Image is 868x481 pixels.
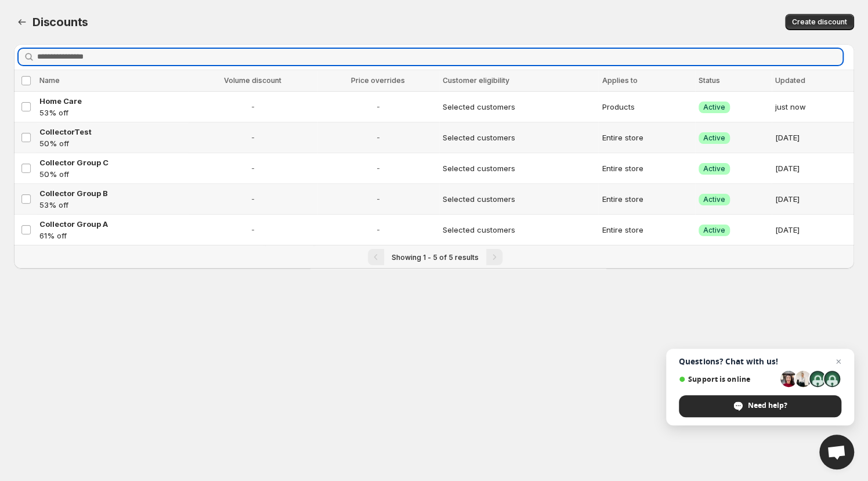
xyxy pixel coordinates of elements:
span: Create discount [792,17,847,27]
td: Entire store [598,153,695,184]
span: Active [703,195,725,204]
td: Selected customers [439,215,598,245]
span: Status [699,76,720,85]
span: Active [703,164,725,173]
td: Selected customers [439,184,598,215]
p: 53% off [39,107,185,118]
span: - [191,224,313,236]
span: Questions? Chat with us! [679,357,841,366]
a: Collector Group A [39,218,185,230]
td: [DATE] [772,215,854,245]
span: - [191,132,313,143]
span: - [321,193,436,205]
nav: Pagination [14,245,854,269]
span: Active [703,103,725,112]
span: Support is online [679,375,776,384]
span: Price overrides [351,76,405,85]
a: Home Care [39,95,185,107]
td: Entire store [598,215,695,245]
p: 61% off [39,230,185,241]
span: - [321,224,436,236]
span: - [191,101,313,113]
span: Collector Group A [39,219,108,229]
span: - [321,101,436,113]
span: Active [703,226,725,235]
p: 50% off [39,138,185,149]
td: Selected customers [439,153,598,184]
td: Entire store [598,122,695,153]
a: Collector Group C [39,157,185,168]
div: Open chat [819,435,854,469]
td: [DATE] [772,184,854,215]
p: 50% off [39,168,185,180]
td: Selected customers [439,122,598,153]
span: Discounts [32,15,88,29]
span: Updated [775,76,805,85]
span: Active [703,133,725,143]
button: Back to dashboard [14,14,30,30]
span: Close chat [831,355,845,368]
span: - [191,193,313,205]
td: Products [598,92,695,122]
span: Applies to [602,76,637,85]
span: Need help? [748,400,787,411]
span: - [321,132,436,143]
td: [DATE] [772,153,854,184]
span: - [321,162,436,174]
span: Showing 1 - 5 of 5 results [392,253,479,262]
td: Entire store [598,184,695,215]
p: 53% off [39,199,185,211]
span: Collector Group C [39,158,108,167]
span: Name [39,76,60,85]
span: Volume discount [224,76,281,85]
span: Customer eligibility [443,76,509,85]
span: Collector Group B [39,189,108,198]
td: [DATE] [772,122,854,153]
a: CollectorTest [39,126,185,138]
td: just now [772,92,854,122]
span: Home Care [39,96,82,106]
button: Create discount [785,14,854,30]
span: - [191,162,313,174]
a: Collector Group B [39,187,185,199]
span: CollectorTest [39,127,92,136]
div: Need help? [679,395,841,417]
td: Selected customers [439,92,598,122]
